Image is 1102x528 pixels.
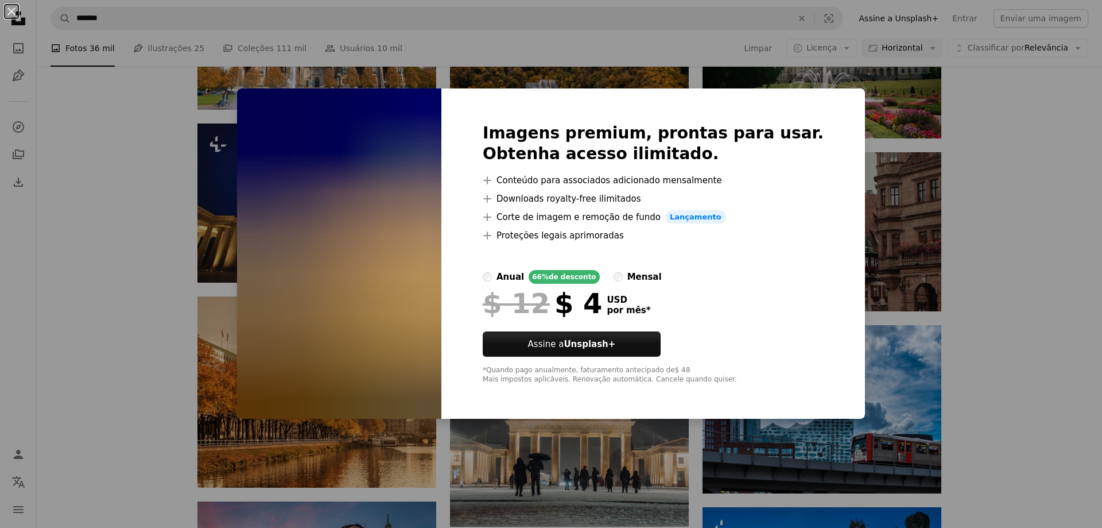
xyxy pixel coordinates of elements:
[483,174,824,187] li: Conteúdo para associados adicionado mensalmente
[607,295,650,305] span: USD
[483,366,824,384] div: *Quando pago anualmente, faturamento antecipado de $ 48 Mais impostos aplicáveis. Renovação autom...
[564,339,615,349] strong: Unsplash+
[496,270,524,284] div: anual
[607,305,650,315] span: por mês *
[483,288,550,318] span: $ 12
[483,192,824,206] li: Downloads royalty-free ilimitados
[483,210,824,224] li: Corte de imagem e remoção de fundo
[483,229,824,242] li: Proteções legais aprimoradas
[529,270,599,284] div: 66% de desconto
[237,88,441,419] img: premium_photo-1694475191601-71370726ddaa
[665,210,726,224] span: Lançamento
[483,288,602,318] div: $ 4
[483,123,824,164] h2: Imagens premium, prontas para usar. Obtenha acesso ilimitado.
[483,332,661,357] button: Assine aUnsplash+
[627,270,662,284] div: mensal
[614,272,623,282] input: mensal
[483,272,492,282] input: anual66%de desconto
